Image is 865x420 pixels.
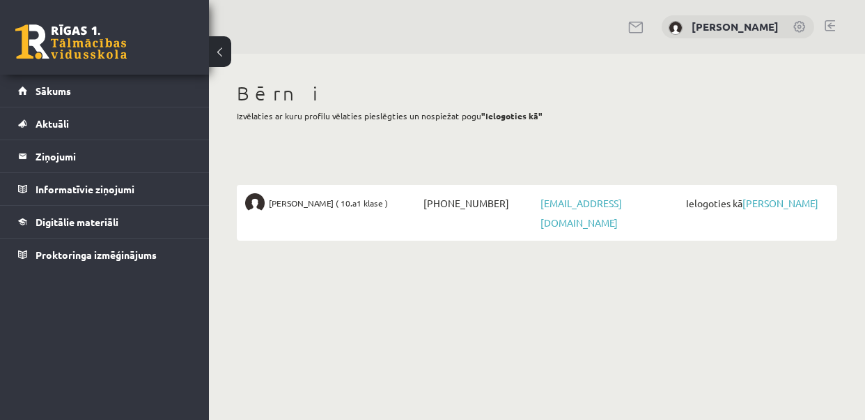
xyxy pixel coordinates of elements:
[420,193,537,213] span: [PHONE_NUMBER]
[540,197,622,229] a: [EMAIL_ADDRESS][DOMAIN_NAME]
[742,197,818,209] a: [PERSON_NAME]
[237,110,837,122] p: Izvēlaties ar kuru profilu vēlaties pieslēgties un nospiežat pogu
[15,24,127,59] a: Rīgas 1. Tālmācības vidusskola
[18,206,192,238] a: Digitālie materiāli
[692,20,779,33] a: [PERSON_NAME]
[269,193,388,213] span: [PERSON_NAME] ( 10.a1 klase )
[18,107,192,140] a: Aktuāli
[669,21,683,35] img: Raimonds Dālderis
[481,110,543,121] b: "Ielogoties kā"
[18,75,192,107] a: Sākums
[245,193,265,213] img: Tomass Reinis Dālderis
[18,140,192,172] a: Ziņojumi
[237,82,837,105] h1: Bērni
[18,239,192,271] a: Proktoringa izmēģinājums
[36,84,71,97] span: Sākums
[36,248,157,261] span: Proktoringa izmēģinājums
[36,216,118,228] span: Digitālie materiāli
[36,140,192,172] legend: Ziņojumi
[18,173,192,205] a: Informatīvie ziņojumi
[683,193,829,213] span: Ielogoties kā
[36,173,192,205] legend: Informatīvie ziņojumi
[36,117,69,130] span: Aktuāli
